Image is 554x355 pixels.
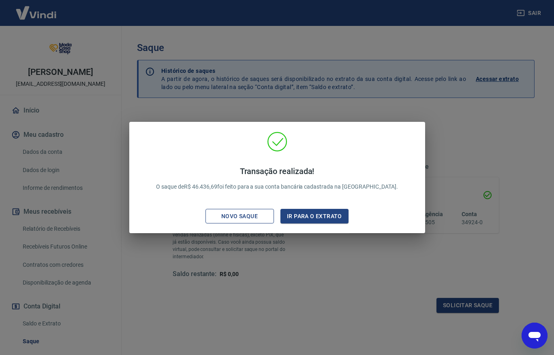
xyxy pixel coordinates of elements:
[212,211,267,221] div: Novo saque
[280,209,349,224] button: Ir para o extrato
[522,323,548,349] iframe: Botão para abrir a janela de mensagens
[156,166,398,191] p: O saque de R$ 46.436,69 foi feito para a sua conta bancária cadastrada na [GEOGRAPHIC_DATA].
[205,209,274,224] button: Novo saque
[156,166,398,176] h4: Transação realizada!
